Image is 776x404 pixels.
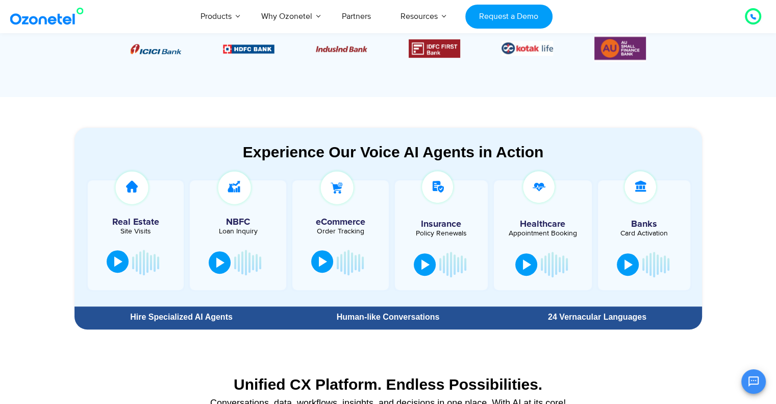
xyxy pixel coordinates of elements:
[80,375,697,393] div: Unified CX Platform. Endless Possibilities.
[297,228,384,235] div: Order Tracking
[195,218,281,227] h5: NBFC
[80,313,284,321] div: Hire Specialized AI Agents
[93,218,179,227] h5: Real Estate
[603,220,686,229] h5: Banks
[741,369,766,394] button: Open chat
[502,41,553,56] div: 5 / 6
[502,41,553,56] img: Picture26.jpg
[502,220,584,229] h5: Healthcare
[400,230,483,237] div: Policy Renewals
[288,313,487,321] div: Human-like Conversations
[130,44,182,54] img: Picture8.png
[223,42,274,55] div: 2 / 6
[400,220,483,229] h5: Insurance
[297,218,384,227] h5: eCommerce
[594,35,646,62] img: Picture13.png
[409,39,460,58] img: Picture12.png
[223,44,274,53] img: Picture9.png
[603,230,686,237] div: Card Activation
[594,35,646,62] div: 6 / 6
[316,42,367,55] div: 3 / 6
[409,39,460,58] div: 4 / 6
[85,143,702,161] div: Experience Our Voice AI Agents in Action
[93,228,179,235] div: Site Visits
[195,228,281,235] div: Loan Inquiry
[465,5,553,29] a: Request a Demo
[497,313,696,321] div: 24 Vernacular Languages
[502,230,584,237] div: Appointment Booking
[131,35,646,62] div: Image Carousel
[130,42,182,55] div: 1 / 6
[316,46,367,52] img: Picture10.png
